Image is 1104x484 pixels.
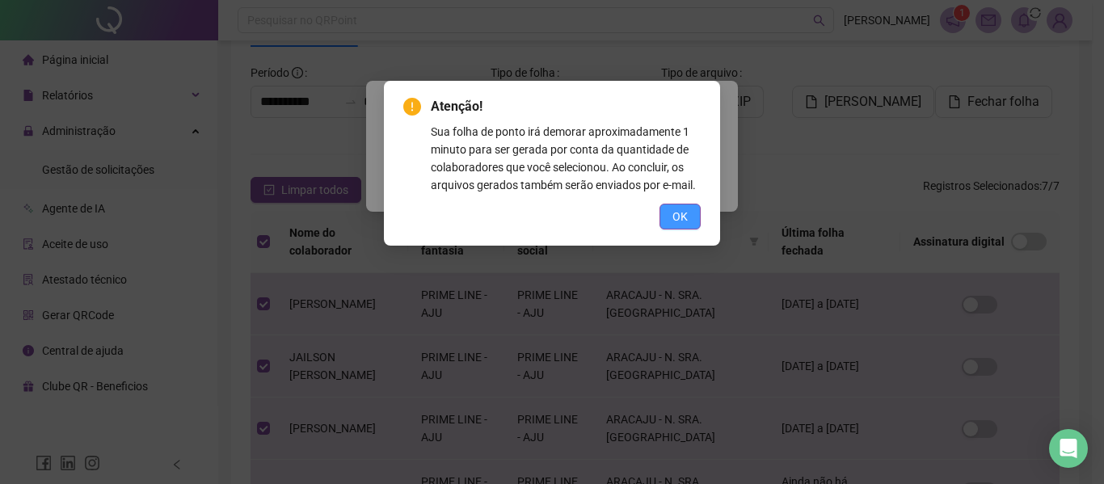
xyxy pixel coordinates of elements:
span: Atenção! [431,97,701,116]
div: Open Intercom Messenger [1049,429,1088,468]
span: OK [672,208,688,225]
span: exclamation-circle [403,98,421,116]
div: Sua folha de ponto irá demorar aproximadamente 1 minuto para ser gerada por conta da quantidade d... [431,123,701,194]
button: OK [659,204,701,229]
